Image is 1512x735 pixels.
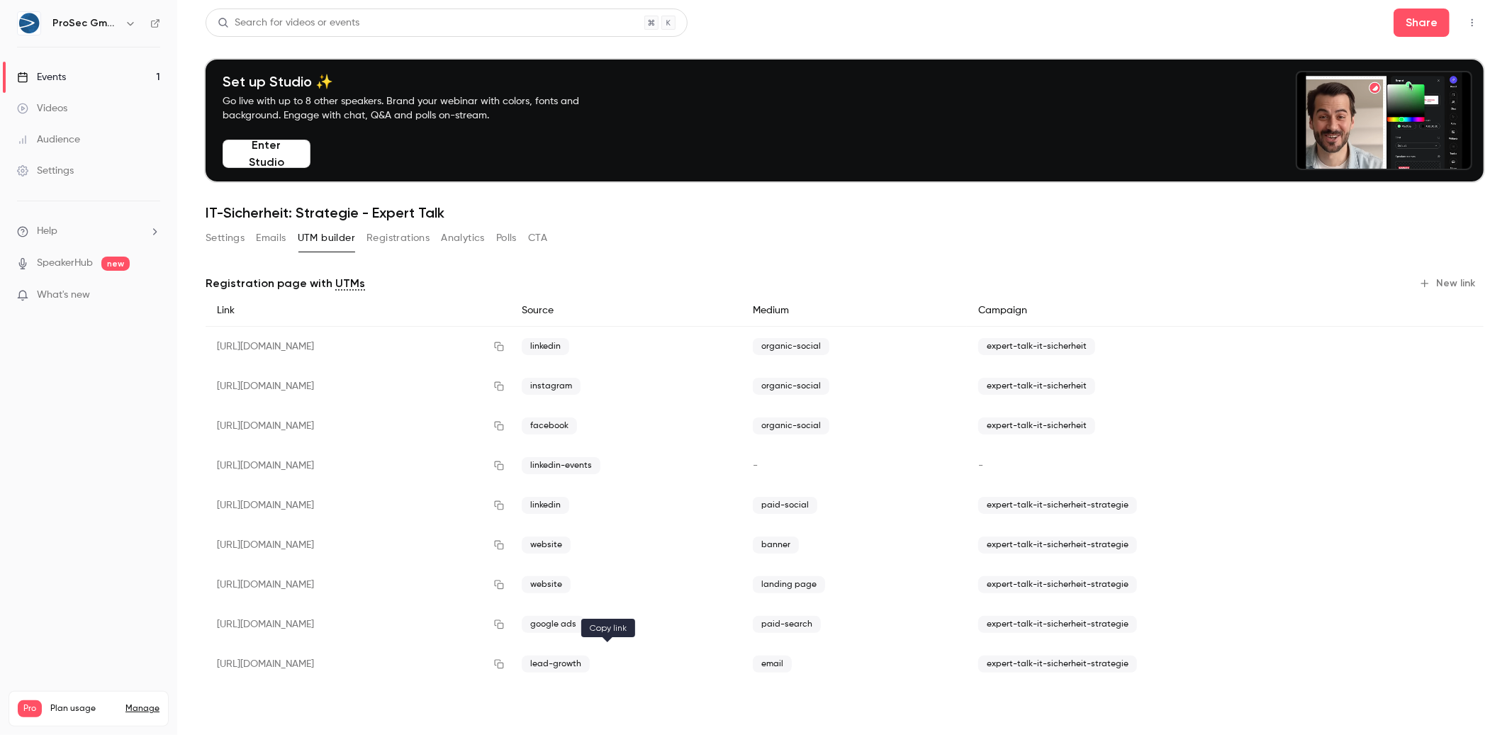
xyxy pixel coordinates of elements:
li: help-dropdown-opener [17,224,160,239]
span: organic-social [753,338,829,355]
div: [URL][DOMAIN_NAME] [206,486,510,525]
div: [URL][DOMAIN_NAME] [206,644,510,684]
p: Registration page with [206,275,365,292]
span: expert-talk-it-sicherheit [978,378,1095,395]
button: Polls [496,227,517,249]
img: ProSec GmbH [18,12,40,35]
div: Campaign [967,295,1380,327]
a: Manage [125,703,159,714]
span: What's new [37,288,90,303]
button: Analytics [441,227,485,249]
button: Settings [206,227,245,249]
a: SpeakerHub [37,256,93,271]
span: expert-talk-it-sicherheit-strategie [978,537,1137,554]
span: expert-talk-it-sicherheit-strategie [978,616,1137,633]
span: organic-social [753,378,829,395]
div: Medium [741,295,968,327]
span: expert-talk-it-sicherheit-strategie [978,497,1137,514]
span: paid-search [753,616,821,633]
span: instagram [522,378,581,395]
button: Emails [256,227,286,249]
span: expert-talk-it-sicherheit [978,338,1095,355]
div: Search for videos or events [218,16,359,30]
span: new [101,257,130,271]
span: linkedin-events [522,457,600,474]
p: Go live with up to 8 other speakers. Brand your webinar with colors, fonts and background. Engage... [223,94,612,123]
span: linkedin [522,338,569,355]
span: expert-talk-it-sicherheit-strategie [978,576,1137,593]
div: Events [17,70,66,84]
span: expert-talk-it-sicherheit-strategie [978,656,1137,673]
span: Pro [18,700,42,717]
span: - [753,461,758,471]
div: [URL][DOMAIN_NAME] [206,605,510,644]
span: website [522,537,571,554]
h4: Set up Studio ✨ [223,73,612,90]
div: Link [206,295,510,327]
button: Enter Studio [223,140,310,168]
span: landing page [753,576,825,593]
button: UTM builder [298,227,355,249]
h6: ProSec GmbH [52,16,119,30]
span: banner [753,537,799,554]
div: [URL][DOMAIN_NAME] [206,525,510,565]
span: expert-talk-it-sicherheit [978,417,1095,434]
span: paid-social [753,497,817,514]
div: Settings [17,164,74,178]
div: [URL][DOMAIN_NAME] [206,565,510,605]
div: [URL][DOMAIN_NAME] [206,366,510,406]
button: CTA [528,227,547,249]
span: website [522,576,571,593]
span: lead-growth [522,656,590,673]
span: - [978,461,983,471]
span: Help [37,224,57,239]
div: Source [510,295,741,327]
span: organic-social [753,417,829,434]
div: Videos [17,101,67,116]
span: facebook [522,417,577,434]
button: Registrations [366,227,430,249]
span: Plan usage [50,703,117,714]
button: New link [1413,272,1484,295]
a: UTMs [335,275,365,292]
button: Share [1394,9,1450,37]
div: [URL][DOMAIN_NAME] [206,327,510,367]
div: Audience [17,133,80,147]
h1: IT-Sicherheit: Strategie - Expert Talk [206,204,1484,221]
div: [URL][DOMAIN_NAME] [206,406,510,446]
span: google ads [522,616,585,633]
span: email [753,656,792,673]
div: [URL][DOMAIN_NAME] [206,446,510,486]
span: linkedin [522,497,569,514]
